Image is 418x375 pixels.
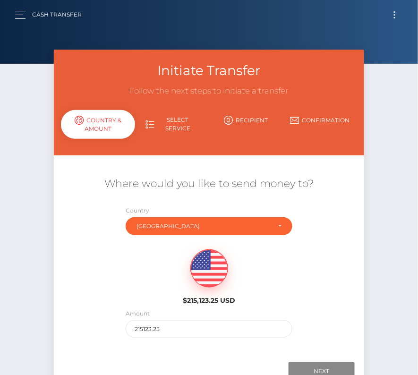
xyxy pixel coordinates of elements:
a: Cash Transfer [32,5,82,25]
a: Confirmation [283,112,357,128]
h5: Where would you like to send money to? [61,177,358,191]
button: Slovakia [126,217,293,235]
h3: Follow the next steps to initiate a transfer [61,85,358,97]
label: Country [126,206,149,215]
a: Recipient [209,112,283,128]
a: Select Service [135,112,209,136]
div: Country & Amount [61,110,135,139]
input: Amount to send in USD (Maximum: 215123.25) [126,320,293,338]
h3: Initiate Transfer [61,61,358,80]
label: Amount [126,309,150,318]
div: [GEOGRAPHIC_DATA] [136,222,271,230]
h6: $215,123.25 USD [164,297,254,305]
button: Toggle navigation [386,9,403,21]
img: USD.png [191,250,228,288]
